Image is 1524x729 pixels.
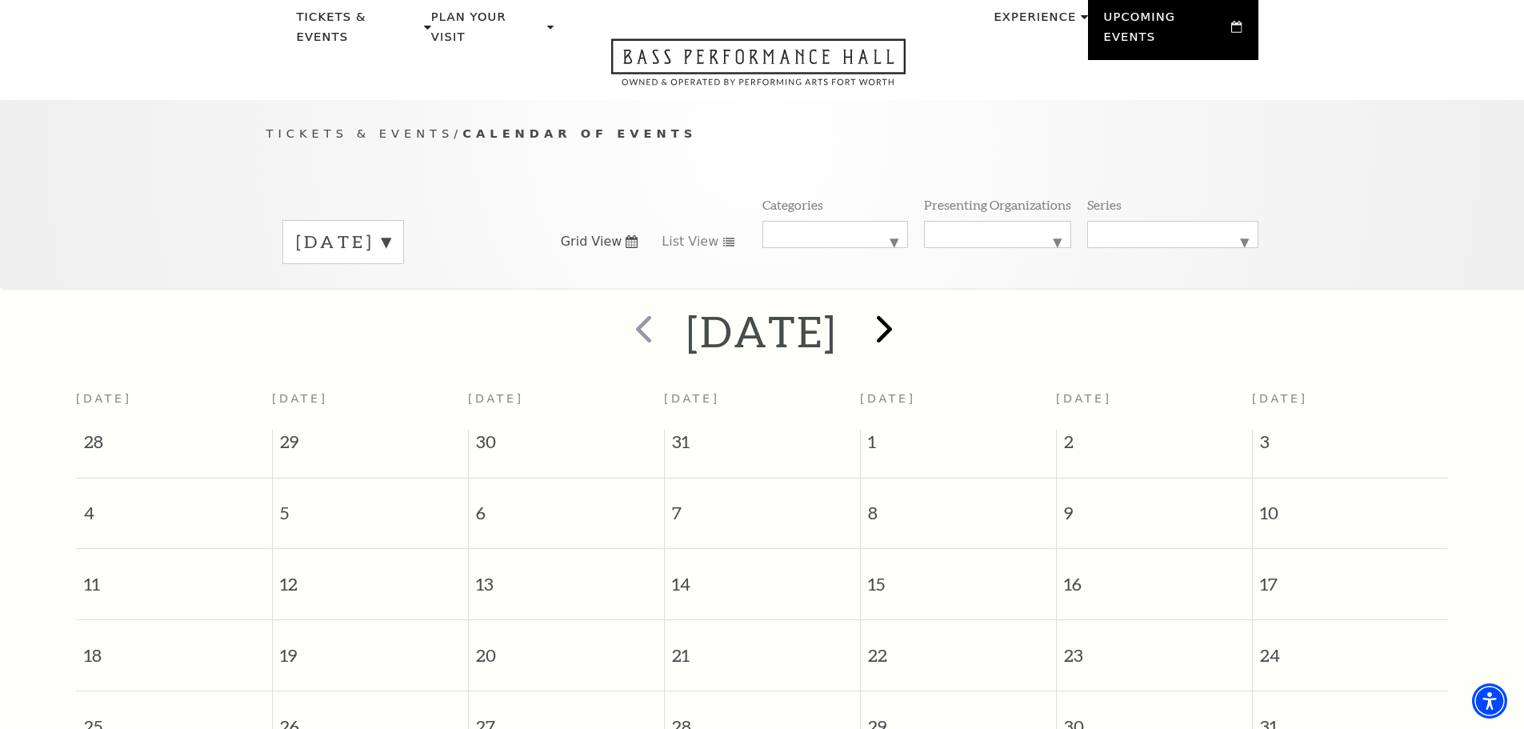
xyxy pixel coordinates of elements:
span: 11 [76,549,272,604]
span: [DATE] [76,392,132,405]
span: 1 [861,430,1056,462]
span: Calendar of Events [462,126,697,140]
span: 23 [1057,620,1252,675]
span: 14 [665,549,860,604]
span: 17 [1253,549,1449,604]
a: Open this option [554,38,963,100]
span: 7 [665,479,860,534]
span: 4 [76,479,272,534]
span: 28 [76,430,272,462]
span: 24 [1253,620,1449,675]
button: prev [613,303,671,360]
span: 10 [1253,479,1449,534]
p: Experience [994,7,1076,36]
span: 9 [1057,479,1252,534]
label: [DATE] [296,230,390,254]
button: next [853,303,911,360]
span: 12 [273,549,468,604]
span: 31 [665,430,860,462]
span: 16 [1057,549,1252,604]
span: 5 [273,479,468,534]
p: Plan Your Visit [431,7,543,56]
span: [DATE] [1056,392,1112,405]
h2: [DATE] [686,306,838,357]
span: List View [662,233,718,250]
p: Series [1087,196,1122,213]
p: / [266,124,1258,144]
span: 21 [665,620,860,675]
span: 18 [76,620,272,675]
div: Accessibility Menu [1472,683,1507,719]
span: 22 [861,620,1056,675]
span: [DATE] [1252,392,1308,405]
span: 6 [469,479,664,534]
span: [DATE] [468,392,524,405]
span: 15 [861,549,1056,604]
span: 13 [469,549,664,604]
span: [DATE] [272,392,328,405]
span: 19 [273,620,468,675]
span: 3 [1253,430,1449,462]
span: 29 [273,430,468,462]
span: 8 [861,479,1056,534]
span: 20 [469,620,664,675]
p: Presenting Organizations [924,196,1071,213]
p: Upcoming Events [1104,7,1228,56]
p: Categories [762,196,823,213]
p: Tickets & Events [297,7,421,56]
span: Grid View [561,233,622,250]
span: [DATE] [860,392,916,405]
span: 2 [1057,430,1252,462]
span: 30 [469,430,664,462]
span: [DATE] [664,392,720,405]
span: Tickets & Events [266,126,454,140]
